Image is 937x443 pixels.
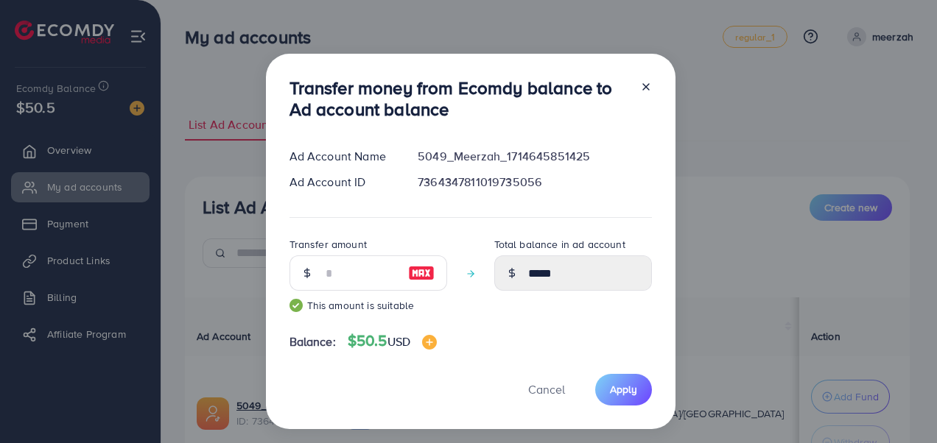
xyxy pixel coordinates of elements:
[289,237,367,252] label: Transfer amount
[595,374,652,405] button: Apply
[348,332,437,350] h4: $50.5
[408,264,435,282] img: image
[278,148,407,165] div: Ad Account Name
[510,374,583,405] button: Cancel
[422,335,437,350] img: image
[494,237,625,252] label: Total balance in ad account
[406,148,663,165] div: 5049_Meerzah_1714645851425
[528,381,565,397] span: Cancel
[289,333,336,350] span: Balance:
[610,382,637,397] span: Apply
[874,377,926,432] iframe: Chat
[278,174,407,191] div: Ad Account ID
[289,77,628,120] h3: Transfer money from Ecomdy balance to Ad account balance
[406,174,663,191] div: 7364347811019735056
[289,298,447,313] small: This amount is suitable
[387,333,410,350] span: USD
[289,299,303,312] img: guide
